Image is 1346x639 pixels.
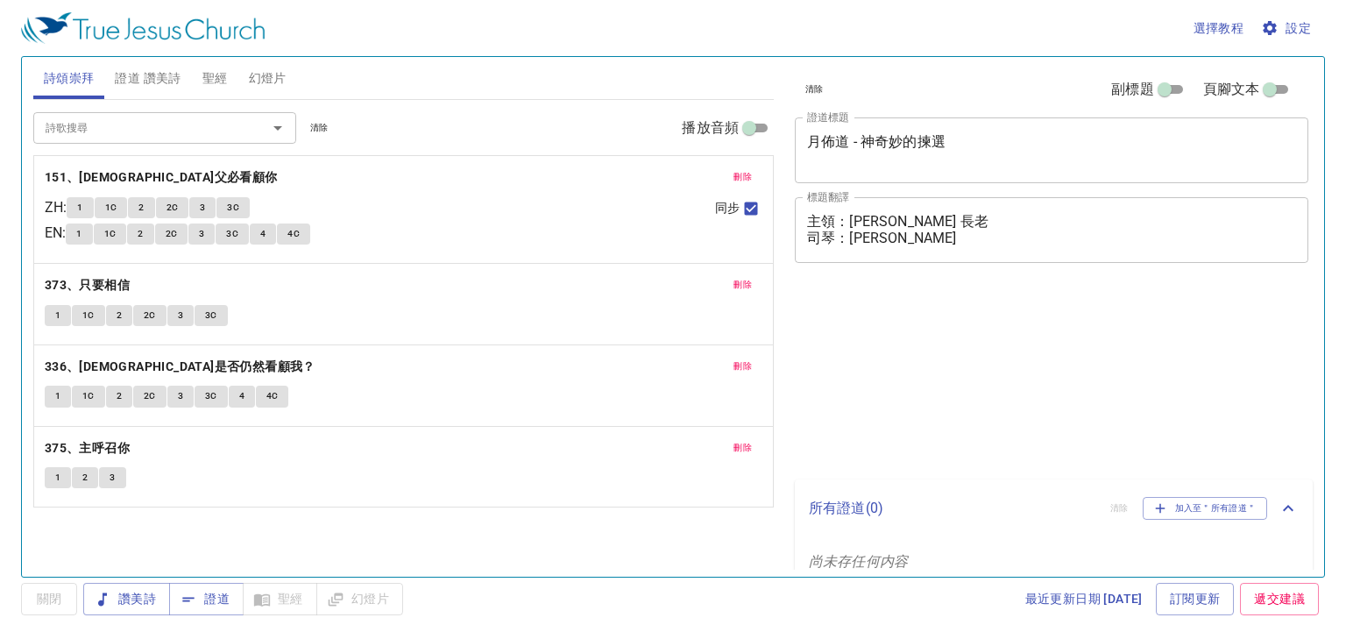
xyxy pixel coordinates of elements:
span: 2C [166,226,178,242]
button: 選擇教程 [1187,12,1251,45]
p: 所有證道 ( 0 ) [809,498,1096,519]
button: 證道 [169,583,244,615]
button: 2C [155,224,188,245]
span: 詩頌崇拜 [44,67,95,89]
span: 1C [82,308,95,323]
span: 3C [227,200,239,216]
span: 2C [144,308,156,323]
button: 4C [256,386,289,407]
button: 2 [106,386,132,407]
button: 2 [72,467,98,488]
button: 4C [277,224,310,245]
span: 選擇教程 [1194,18,1244,39]
span: 3 [110,470,115,486]
span: 2C [166,200,179,216]
button: 1C [72,305,105,326]
span: 加入至＂所有證道＂ [1154,501,1257,516]
span: 4C [266,388,279,404]
button: 1C [94,224,127,245]
span: 頁腳文本 [1203,79,1260,100]
button: 1 [45,305,71,326]
span: 刪除 [733,169,752,185]
button: 2C [156,197,189,218]
button: 讚美詩 [83,583,170,615]
span: 3 [178,388,183,404]
span: 3 [178,308,183,323]
span: 最近更新日期 [DATE] [1025,588,1143,610]
button: 加入至＂所有證道＂ [1143,497,1268,520]
a: 最近更新日期 [DATE] [1018,583,1150,615]
span: 4 [260,226,266,242]
button: 刪除 [723,274,762,295]
span: 1C [82,388,95,404]
button: 373、只要相信 [45,274,133,296]
span: 訂閱更新 [1170,588,1221,610]
button: 刪除 [723,356,762,377]
div: 所有證道(0)清除加入至＂所有證道＂ [795,479,1313,537]
a: 遞交建議 [1240,583,1319,615]
button: 3 [189,197,216,218]
span: 副標題 [1111,79,1153,100]
button: 刪除 [723,437,762,458]
button: 1 [67,197,93,218]
span: 1 [76,226,81,242]
span: 聖經 [202,67,228,89]
span: 證道 讚美詩 [115,67,181,89]
span: 播放音頻 [682,117,739,138]
span: 4C [287,226,300,242]
span: 刪除 [733,359,752,374]
span: 1C [105,200,117,216]
span: 1 [55,308,60,323]
textarea: 月佈道 - 神奇妙的揀選 [807,133,1296,167]
button: 3C [195,305,228,326]
button: 3 [188,224,215,245]
button: 2C [133,386,166,407]
button: 1 [45,386,71,407]
button: 3 [99,467,125,488]
span: 清除 [310,120,329,136]
button: 2 [106,305,132,326]
span: 1 [77,200,82,216]
i: 尚未存任何内容 [809,553,908,570]
span: 2 [138,226,143,242]
span: 清除 [805,82,824,97]
span: 讚美詩 [97,588,156,610]
button: 1 [66,224,92,245]
button: 1 [45,467,71,488]
span: 1 [55,388,60,404]
button: 4 [250,224,276,245]
b: 151、[DEMOGRAPHIC_DATA]父必看顧你 [45,167,278,188]
button: 2C [133,305,166,326]
span: 3C [205,388,217,404]
button: 刪除 [723,167,762,188]
p: ZH : [45,197,67,218]
span: 3 [200,200,205,216]
span: 刪除 [733,440,752,456]
button: 4 [229,386,255,407]
button: 清除 [795,79,834,100]
span: 證道 [183,588,230,610]
button: 3C [216,197,250,218]
button: 2 [128,197,154,218]
button: 1C [95,197,128,218]
a: 訂閱更新 [1156,583,1235,615]
button: 2 [127,224,153,245]
span: 3 [199,226,204,242]
span: 2C [144,388,156,404]
textarea: 主領：[PERSON_NAME] 長老 司琴：[PERSON_NAME] [807,213,1296,246]
button: 設定 [1257,12,1318,45]
span: 遞交建議 [1254,588,1305,610]
iframe: from-child [788,281,1208,473]
span: 同步 [715,199,740,217]
span: 4 [239,388,244,404]
span: 2 [117,388,122,404]
button: 清除 [300,117,339,138]
button: 336、[DEMOGRAPHIC_DATA]是否仍然看顧我？ [45,356,318,378]
span: 2 [117,308,122,323]
span: 3C [226,226,238,242]
button: 3 [167,386,194,407]
button: 3C [195,386,228,407]
span: 刪除 [733,277,752,293]
button: 3C [216,224,249,245]
span: 1C [104,226,117,242]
